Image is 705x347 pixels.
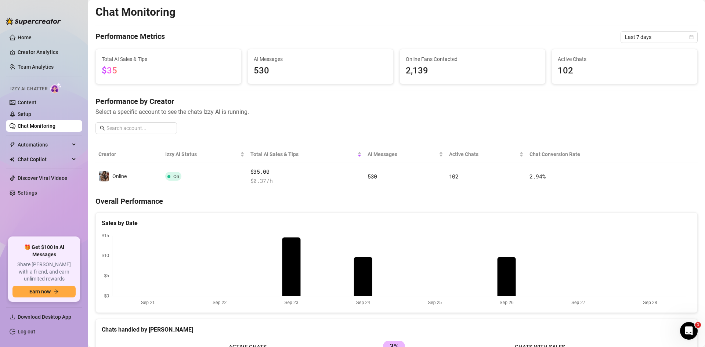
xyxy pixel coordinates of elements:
span: Automations [18,139,70,151]
span: On [173,174,179,179]
span: 102 [558,64,691,78]
span: $35.00 [250,167,362,176]
span: Total AI Sales & Tips [250,150,356,158]
span: 102 [449,173,459,180]
th: Chat Conversion Rate [527,146,637,163]
input: Search account... [106,124,173,132]
a: Creator Analytics [18,46,76,58]
div: Chats handled by [PERSON_NAME] [102,325,691,334]
span: Active Chats [558,55,691,63]
a: Chat Monitoring [18,123,55,129]
span: calendar [689,35,694,39]
img: logo-BBDzfeDw.svg [6,18,61,25]
span: AI Messages [254,55,387,63]
div: Sales by Date [102,218,691,228]
button: Earn nowarrow-right [12,286,76,297]
h2: Chat Monitoring [95,5,176,19]
span: Download Desktop App [18,314,71,320]
span: $ 0.37 /h [250,177,362,185]
th: AI Messages [365,146,446,163]
span: Online Fans Contacted [406,55,539,63]
h4: Performance by Creator [95,96,698,106]
th: Total AI Sales & Tips [247,146,365,163]
span: Izzy AI Chatter [10,86,47,93]
span: arrow-right [54,289,59,294]
a: Team Analytics [18,64,54,70]
a: Content [18,100,36,105]
th: Creator [95,146,162,163]
span: Share [PERSON_NAME] with a friend, and earn unlimited rewards [12,261,76,283]
span: Earn now [29,289,51,294]
iframe: Intercom live chat [680,322,698,340]
span: AI Messages [368,150,437,158]
a: Discover Viral Videos [18,175,67,181]
span: Izzy AI Status [165,150,238,158]
span: Last 7 days [625,32,693,43]
span: $35 [102,65,117,76]
h4: Overall Performance [95,196,698,206]
img: Chat Copilot [10,157,14,162]
span: 1 [695,322,701,328]
span: Select a specific account to see the chats Izzy AI is running. [95,107,698,116]
span: Total AI Sales & Tips [102,55,235,63]
a: Setup [18,111,31,117]
span: thunderbolt [10,142,15,148]
a: Log out [18,329,35,335]
span: 530 [368,173,377,180]
span: search [100,126,105,131]
th: Izzy AI Status [162,146,247,163]
span: 🎁 Get $100 in AI Messages [12,244,76,258]
span: Chat Copilot [18,153,70,165]
span: 2.94 % [529,173,546,180]
span: Active Chats [449,150,518,158]
span: Online [112,173,127,179]
span: 2,139 [406,64,539,78]
h4: Performance Metrics [95,31,165,43]
a: Home [18,35,32,40]
span: 530 [254,64,387,78]
img: Online [99,171,109,181]
span: download [10,314,15,320]
img: AI Chatter [50,83,62,93]
th: Active Chats [446,146,527,163]
a: Settings [18,190,37,196]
